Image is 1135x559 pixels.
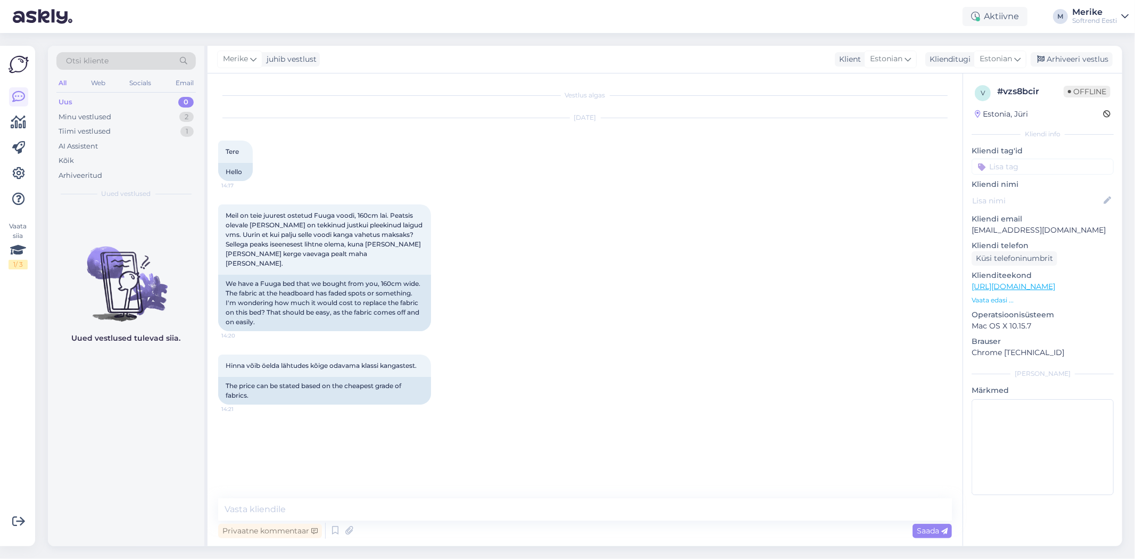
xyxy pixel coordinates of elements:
[1072,17,1117,25] div: Softrend Eesti
[102,189,151,199] span: Uued vestlused
[223,53,248,65] span: Merike
[173,76,196,90] div: Email
[997,85,1064,98] div: # vzs8bcir
[89,76,107,90] div: Web
[218,163,253,181] div: Hello
[1072,8,1129,25] a: MerikeSoftrend Eesti
[972,320,1114,332] p: Mac OS X 10.15.7
[66,55,109,67] span: Otsi kliente
[917,526,948,536] span: Saada
[835,54,861,65] div: Klient
[178,97,194,108] div: 0
[221,332,261,340] span: 14:20
[262,54,317,65] div: juhib vestlust
[180,126,194,137] div: 1
[870,53,902,65] span: Estonian
[221,405,261,413] span: 14:21
[925,54,971,65] div: Klienditugi
[218,113,952,122] div: [DATE]
[226,147,239,155] span: Tere
[59,170,102,181] div: Arhiveeritud
[975,109,1028,120] div: Estonia, Jüri
[9,221,28,269] div: Vaata siia
[963,7,1028,26] div: Aktiivne
[59,97,72,108] div: Uus
[972,225,1114,236] p: [EMAIL_ADDRESS][DOMAIN_NAME]
[972,129,1114,139] div: Kliendi info
[179,112,194,122] div: 2
[127,76,153,90] div: Socials
[59,126,111,137] div: Tiimi vestlused
[9,54,29,75] img: Askly Logo
[226,211,424,267] span: Meil on teie juurest ostetud Fuuga voodi, 160cm lai. Peatsis olevale [PERSON_NAME] on tekkinud ju...
[972,336,1114,347] p: Brauser
[1072,8,1117,17] div: Merike
[48,227,204,323] img: No chats
[972,270,1114,281] p: Klienditeekond
[972,145,1114,157] p: Kliendi tag'id
[59,112,111,122] div: Minu vestlused
[218,524,322,538] div: Privaatne kommentaar
[218,275,431,331] div: We have a Fuuga bed that we bought from you, 160cm wide. The fabric at the headboard has faded sp...
[218,91,952,100] div: Vestlus algas
[226,361,417,369] span: Hinna võib öelda lähtudes kõige odavama klassi kangastest.
[972,295,1114,305] p: Vaata edasi ...
[1064,86,1111,97] span: Offline
[972,213,1114,225] p: Kliendi email
[972,309,1114,320] p: Operatsioonisüsteem
[972,347,1114,358] p: Chrome [TECHNICAL_ID]
[1031,52,1113,67] div: Arhiveeri vestlus
[59,155,74,166] div: Kõik
[981,89,985,97] span: v
[972,195,1101,207] input: Lisa nimi
[72,333,181,344] p: Uued vestlused tulevad siia.
[972,240,1114,251] p: Kliendi telefon
[972,282,1055,291] a: [URL][DOMAIN_NAME]
[59,141,98,152] div: AI Assistent
[980,53,1012,65] span: Estonian
[972,159,1114,175] input: Lisa tag
[9,260,28,269] div: 1 / 3
[972,369,1114,379] div: [PERSON_NAME]
[1053,9,1068,24] div: M
[972,251,1057,266] div: Küsi telefoninumbrit
[56,76,69,90] div: All
[218,377,431,405] div: The price can be stated based on the cheapest grade of fabrics.
[221,182,261,190] span: 14:17
[972,179,1114,190] p: Kliendi nimi
[972,385,1114,396] p: Märkmed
